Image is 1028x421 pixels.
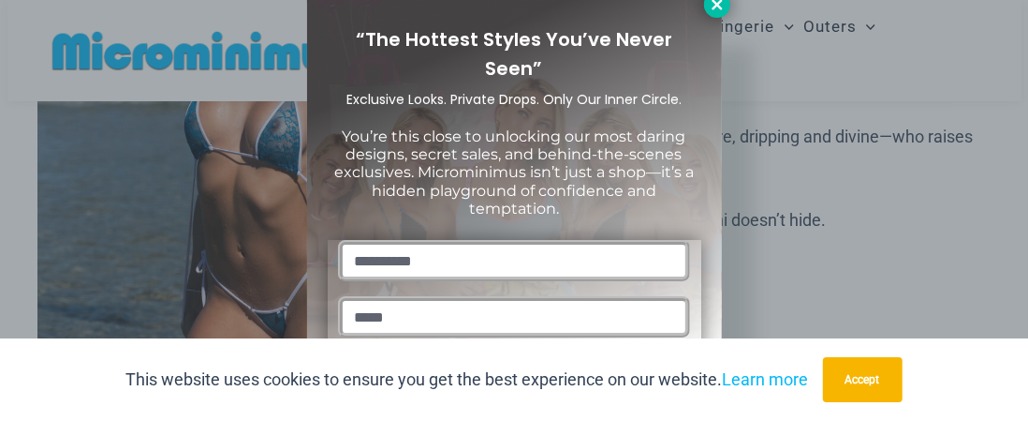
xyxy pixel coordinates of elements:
span: You’re this close to unlocking our most daring designs, secret sales, and behind-the-scenes exclu... [334,128,694,218]
span: Exclusive Looks. Private Drops. Only Our Inner Circle. [346,90,682,109]
a: Learn more [723,369,809,389]
button: Accept [823,357,903,402]
p: This website uses cookies to ensure you get the best experience on our website. [126,366,809,394]
span: “The Hottest Styles You’ve Never Seen” [356,26,672,82]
